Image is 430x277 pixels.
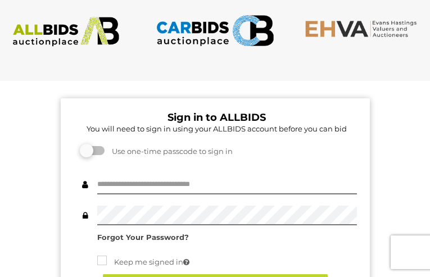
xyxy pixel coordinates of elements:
img: EHVA.com.au [305,20,423,38]
b: Sign in to ALLBIDS [168,111,266,124]
label: Keep me signed in [97,256,189,269]
a: Forgot Your Password? [97,233,189,242]
img: CARBIDS.com.au [156,11,274,50]
img: ALLBIDS.com.au [7,17,125,47]
h5: You will need to sign in using your ALLBIDS account before you can bid [76,125,357,133]
span: Use one-time passcode to sign in [106,147,233,156]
